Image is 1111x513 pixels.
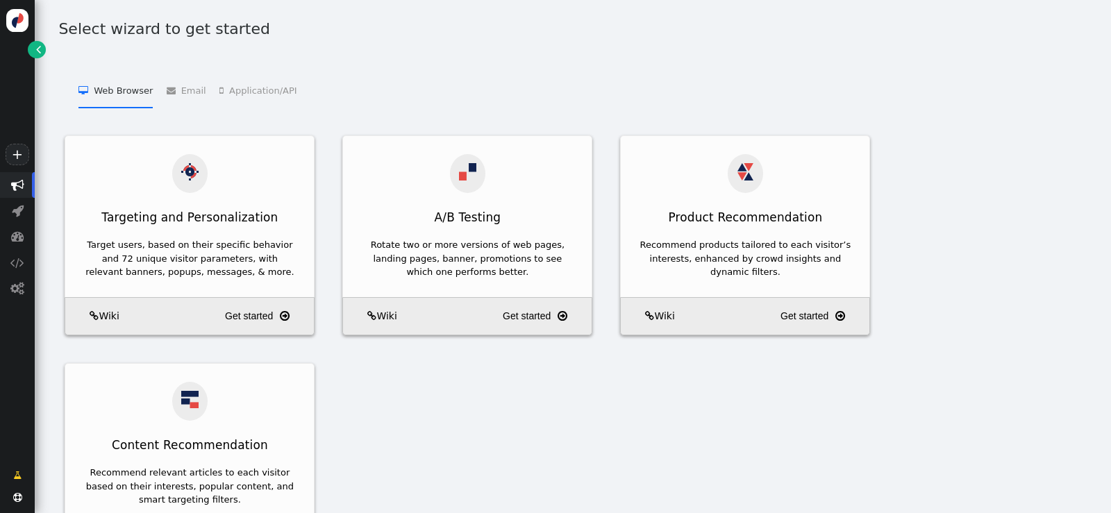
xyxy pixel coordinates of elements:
[13,469,22,482] span: 
[65,202,314,234] div: Targeting and Personalization
[459,163,476,180] img: ab.svg
[78,72,153,108] li: Web Browser
[361,238,574,279] div: Rotate two or more versions of web pages, landing pages, banner, promotions to see which one perf...
[503,303,587,328] a: Get started
[219,86,229,95] span: 
[645,311,654,321] span: 
[780,303,864,328] a: Get started
[10,282,24,295] span: 
[621,202,869,234] div: Product Recommendation
[343,202,592,234] div: A/B Testing
[6,144,29,165] a: +
[65,430,314,462] div: Content Recommendation
[11,230,24,243] span: 
[4,464,31,487] a: 
[280,308,290,325] span: 
[558,308,567,325] span: 
[28,41,45,58] a: 
[78,86,94,95] span: 
[6,9,29,32] img: logo-icon.svg
[167,72,206,108] li: Email
[11,178,24,192] span: 
[12,204,24,217] span: 
[83,466,296,507] div: Recommend relevant articles to each visitor based on their interests, popular content, and smart ...
[10,256,24,269] span: 
[737,163,754,180] img: products_recom.svg
[36,42,41,56] span: 
[348,309,396,323] a: Wiki
[225,303,309,328] a: Get started
[181,391,199,408] img: articles_recom.svg
[835,308,845,325] span: 
[367,311,376,321] span: 
[181,163,199,180] img: actions.svg
[639,238,851,279] div: Recommend products tailored to each visitor’s interests, enhanced by crowd insights and dynamic f...
[167,86,181,95] span: 
[626,309,674,323] a: Wiki
[70,309,119,323] a: Wiki
[90,311,99,321] span: 
[13,493,22,502] span: 
[58,17,1094,40] h1: Select wizard to get started
[219,72,296,108] li: Application/API
[83,238,296,279] div: Target users, based on their specific behavior and 72 unique visitor parameters, with relevant ba...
